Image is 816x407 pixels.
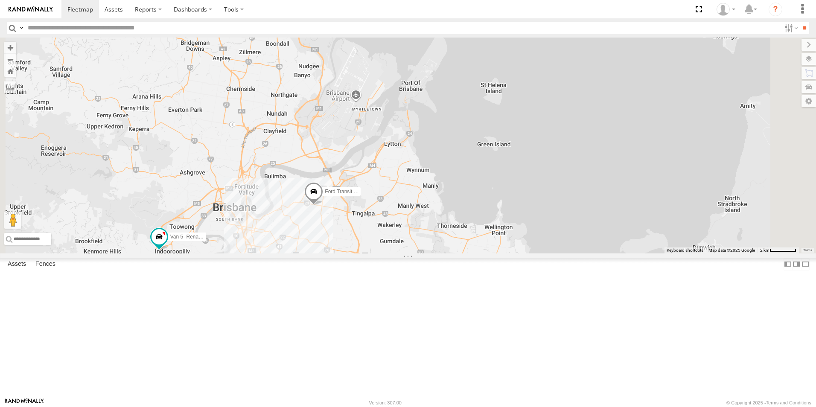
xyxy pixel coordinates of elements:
label: Fences [31,258,60,270]
button: Keyboard shortcuts [667,247,703,253]
label: Dock Summary Table to the Left [784,258,792,270]
label: Map Settings [801,95,816,107]
label: Dock Summary Table to the Right [792,258,801,270]
a: Terms (opens in new tab) [803,249,812,252]
button: Zoom out [4,53,16,65]
button: Drag Pegman onto the map to open Street View [4,212,21,229]
button: Zoom in [4,42,16,53]
div: Darren Ward [714,3,738,16]
span: Ford Transit (New) [325,189,367,195]
a: Visit our Website [5,398,44,407]
label: Assets [3,258,30,270]
span: Van 5- Renault Master - 052•LI8 [170,234,243,240]
label: Search Filter Options [781,22,799,34]
div: Version: 307.00 [369,400,402,405]
label: Hide Summary Table [801,258,810,270]
span: Map data ©2025 Google [708,248,755,253]
div: © Copyright 2025 - [726,400,811,405]
label: Search Query [18,22,25,34]
label: Measure [4,81,16,93]
span: 2 km [760,248,769,253]
a: Terms and Conditions [766,400,811,405]
button: Zoom Home [4,65,16,77]
button: Map Scale: 2 km per 59 pixels [758,247,799,253]
img: rand-logo.svg [9,6,53,12]
i: ? [769,3,782,16]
